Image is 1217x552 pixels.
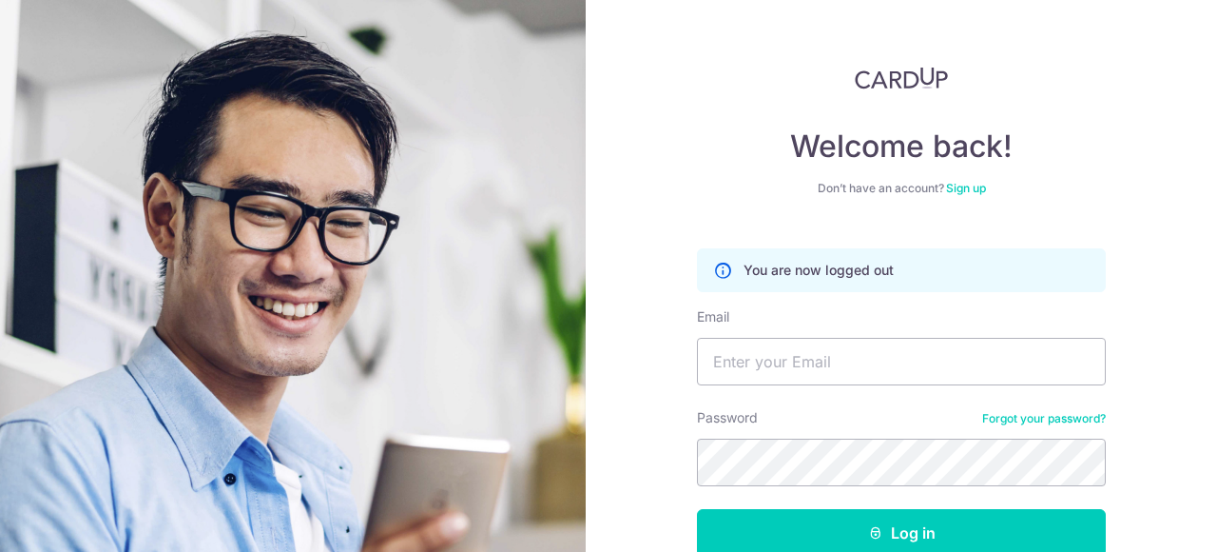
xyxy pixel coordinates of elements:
div: Don’t have an account? [697,181,1106,196]
a: Sign up [946,181,986,195]
label: Password [697,408,758,427]
label: Email [697,307,729,326]
p: You are now logged out [744,261,894,280]
input: Enter your Email [697,338,1106,385]
img: CardUp Logo [855,67,948,89]
h4: Welcome back! [697,128,1106,166]
a: Forgot your password? [982,411,1106,426]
